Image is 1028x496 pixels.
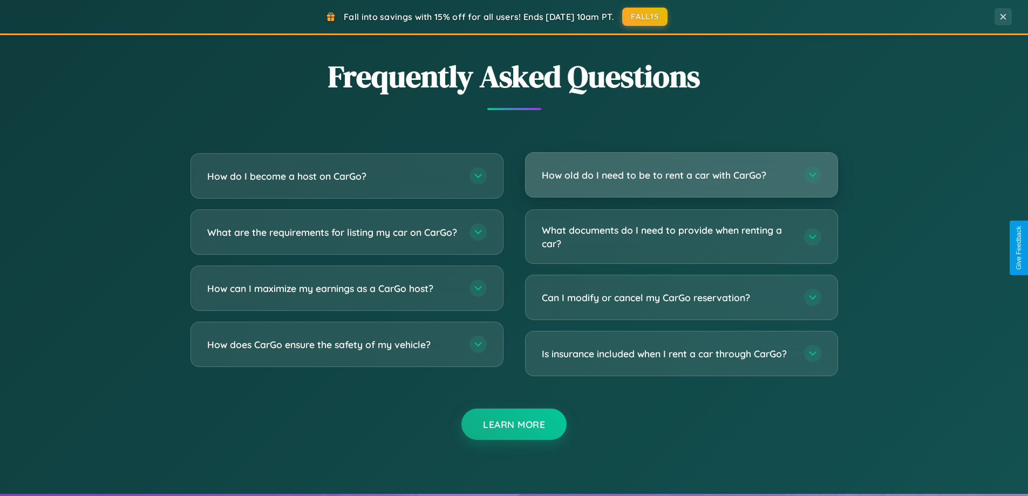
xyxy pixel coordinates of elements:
h3: How do I become a host on CarGo? [207,169,459,183]
h3: Is insurance included when I rent a car through CarGo? [542,347,793,361]
button: FALL15 [622,8,668,26]
h3: What are the requirements for listing my car on CarGo? [207,226,459,239]
button: Learn More [461,409,567,440]
span: Fall into savings with 15% off for all users! Ends [DATE] 10am PT. [344,11,614,22]
h3: How does CarGo ensure the safety of my vehicle? [207,338,459,351]
h3: What documents do I need to provide when renting a car? [542,223,793,250]
h3: Can I modify or cancel my CarGo reservation? [542,291,793,304]
h3: How old do I need to be to rent a car with CarGo? [542,168,793,182]
div: Give Feedback [1015,226,1023,270]
h3: How can I maximize my earnings as a CarGo host? [207,282,459,295]
h2: Frequently Asked Questions [190,56,838,97]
